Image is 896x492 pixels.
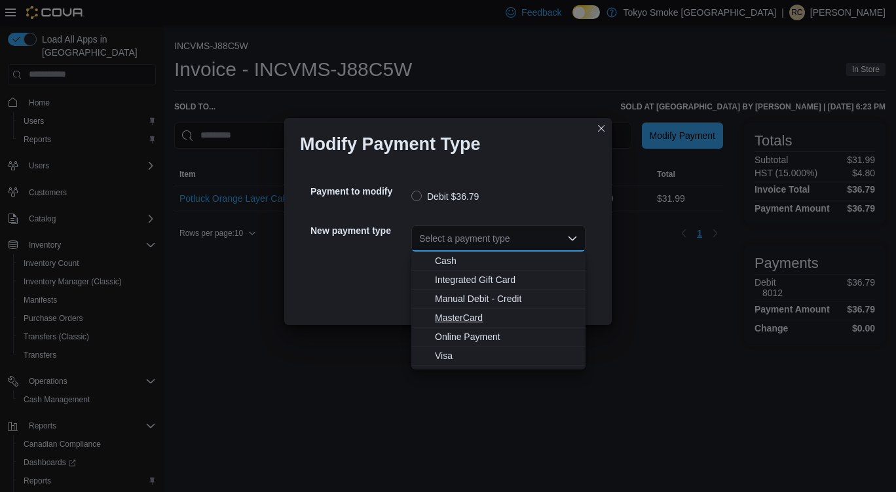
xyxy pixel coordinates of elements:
button: Integrated Gift Card [411,271,586,290]
button: Cash [411,252,586,271]
button: MasterCard [411,309,586,328]
button: Visa [411,347,586,366]
label: Debit $36.79 [411,189,479,204]
span: Integrated Gift Card [435,273,578,286]
div: Choose from the following options [411,252,586,366]
button: Closes this modal window [593,121,609,136]
span: Manual Debit - Credit [435,292,578,305]
h1: Modify Payment Type [300,134,481,155]
span: Online Payment [435,330,578,343]
input: Accessible screen reader label [419,231,420,246]
button: Manual Debit - Credit [411,290,586,309]
button: Online Payment [411,328,586,347]
h5: New payment type [310,218,409,244]
h5: Payment to modify [310,178,409,204]
span: MasterCard [435,311,578,324]
button: Close list of options [567,233,578,244]
span: Cash [435,254,578,267]
span: Visa [435,349,578,362]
